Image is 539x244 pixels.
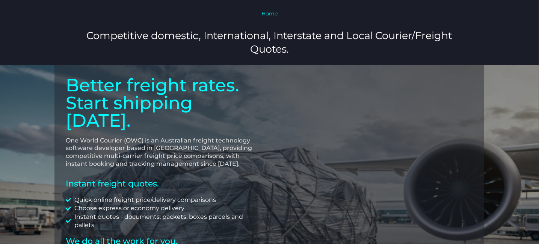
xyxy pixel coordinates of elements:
[66,137,258,168] p: One World Courier (OWC) is an Australian freight technology software developer based in [GEOGRAPH...
[72,213,258,230] span: Instant quotes - documents, packets, boxes parcels and pallets
[72,204,184,212] span: Choose express or economy delivery
[81,29,458,55] h3: Competitive domestic, International, Interstate and Local Courier/Freight Quotes.
[66,179,258,188] h2: Instant freight quotes.
[66,76,258,129] p: Better freight rates. Start shipping [DATE].
[261,10,278,17] a: Home
[72,196,216,204] span: Quick online freight price/delivery comparisons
